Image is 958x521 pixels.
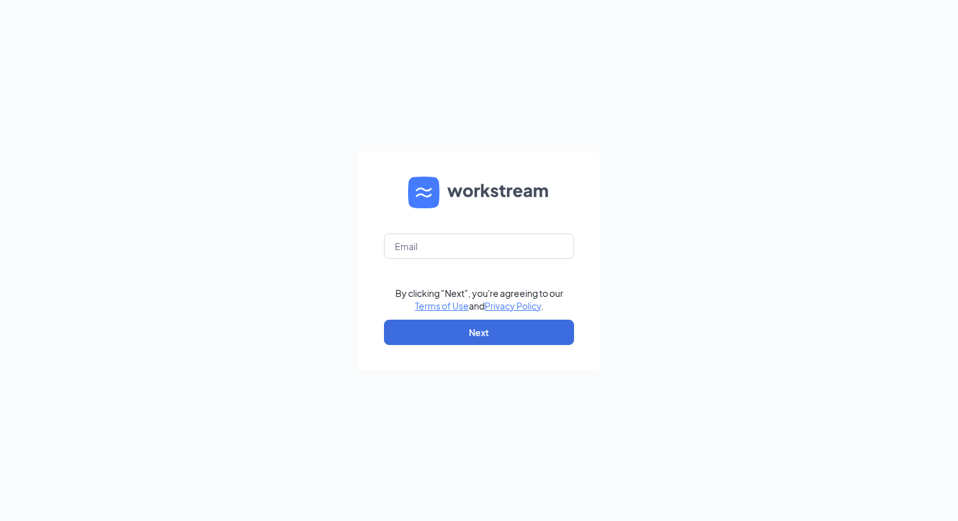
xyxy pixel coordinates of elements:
[408,177,550,208] img: WS logo and Workstream text
[384,234,574,259] input: Email
[395,287,563,312] div: By clicking "Next", you're agreeing to our and .
[415,300,469,311] a: Terms of Use
[485,300,541,311] a: Privacy Policy
[384,320,574,345] button: Next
